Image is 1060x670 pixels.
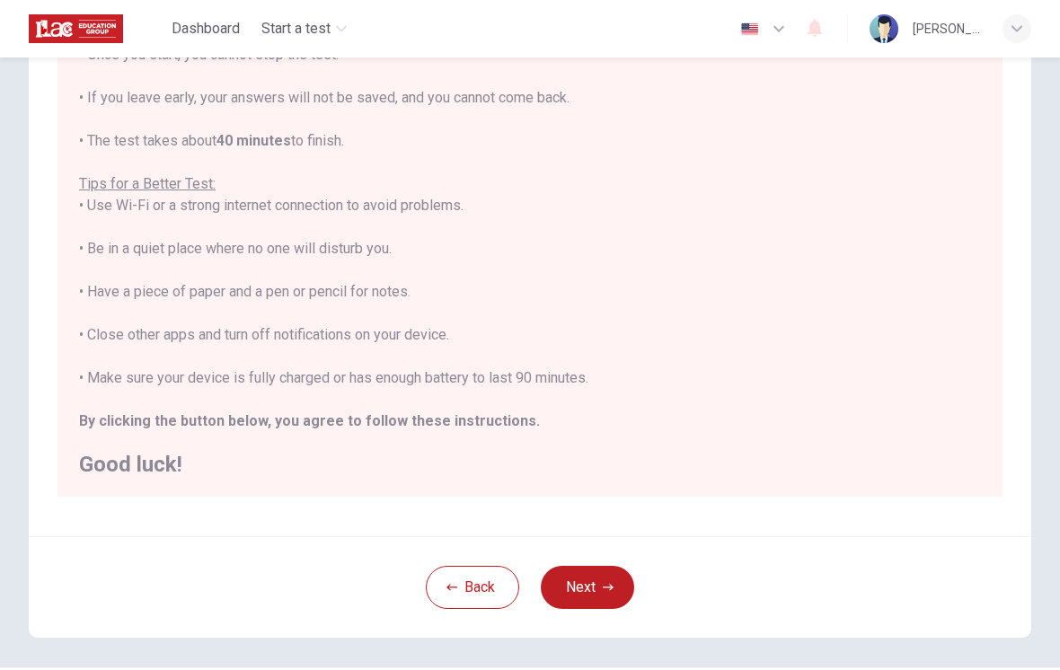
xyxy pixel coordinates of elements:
a: ILAC logo [29,11,164,47]
button: Start a test [254,13,354,45]
button: Dashboard [164,13,247,45]
span: Start a test [261,18,331,40]
span: Dashboard [172,18,240,40]
button: Next [541,566,634,609]
h2: Good luck! [79,454,981,475]
img: en [738,22,761,36]
div: [PERSON_NAME] [913,18,981,40]
img: ILAC logo [29,11,123,47]
img: Profile picture [870,14,898,43]
b: By clicking the button below, you agree to follow these instructions. [79,412,540,429]
u: Tips for a Better Test: [79,175,216,192]
button: Back [426,566,519,609]
b: 40 minutes [216,132,291,149]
